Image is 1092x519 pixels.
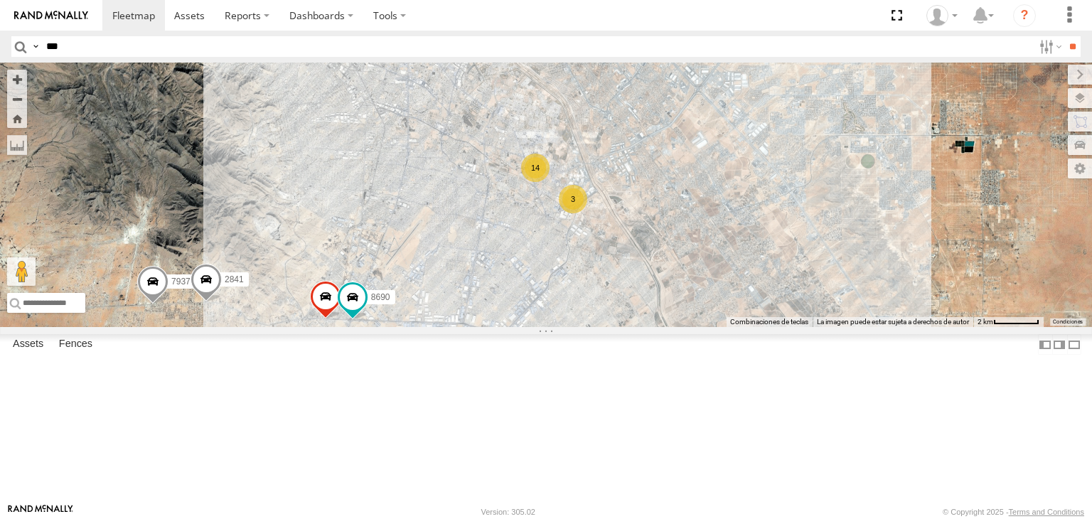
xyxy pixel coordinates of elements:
button: Arrastra el hombrecito naranja al mapa para abrir Street View [7,257,36,286]
div: 3 [559,185,587,213]
div: © Copyright 2025 - [943,508,1084,516]
button: Combinaciones de teclas [730,317,808,327]
label: Map Settings [1068,159,1092,178]
label: Search Filter Options [1034,36,1064,57]
span: La imagen puede estar sujeta a derechos de autor [817,318,969,326]
a: Condiciones [1053,319,1083,325]
label: Search Query [30,36,41,57]
button: Zoom out [7,89,27,109]
a: Visit our Website [8,505,73,519]
div: 14 [521,154,550,182]
span: 8690 [371,292,390,302]
label: Assets [6,335,50,355]
img: rand-logo.svg [14,11,88,21]
a: Terms and Conditions [1009,508,1084,516]
label: Measure [7,135,27,155]
label: Fences [52,335,100,355]
label: Hide Summary Table [1067,334,1081,355]
button: Zoom Home [7,109,27,128]
label: Dock Summary Table to the Left [1038,334,1052,355]
span: 2841 [225,275,244,285]
i: ? [1013,4,1036,27]
span: 2 km [978,318,993,326]
div: foxconn f [921,5,963,26]
div: Version: 305.02 [481,508,535,516]
button: Escala del mapa: 2 km por 61 píxeles [973,317,1044,327]
button: Zoom in [7,70,27,89]
span: 7937 [171,277,191,287]
label: Dock Summary Table to the Right [1052,334,1066,355]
